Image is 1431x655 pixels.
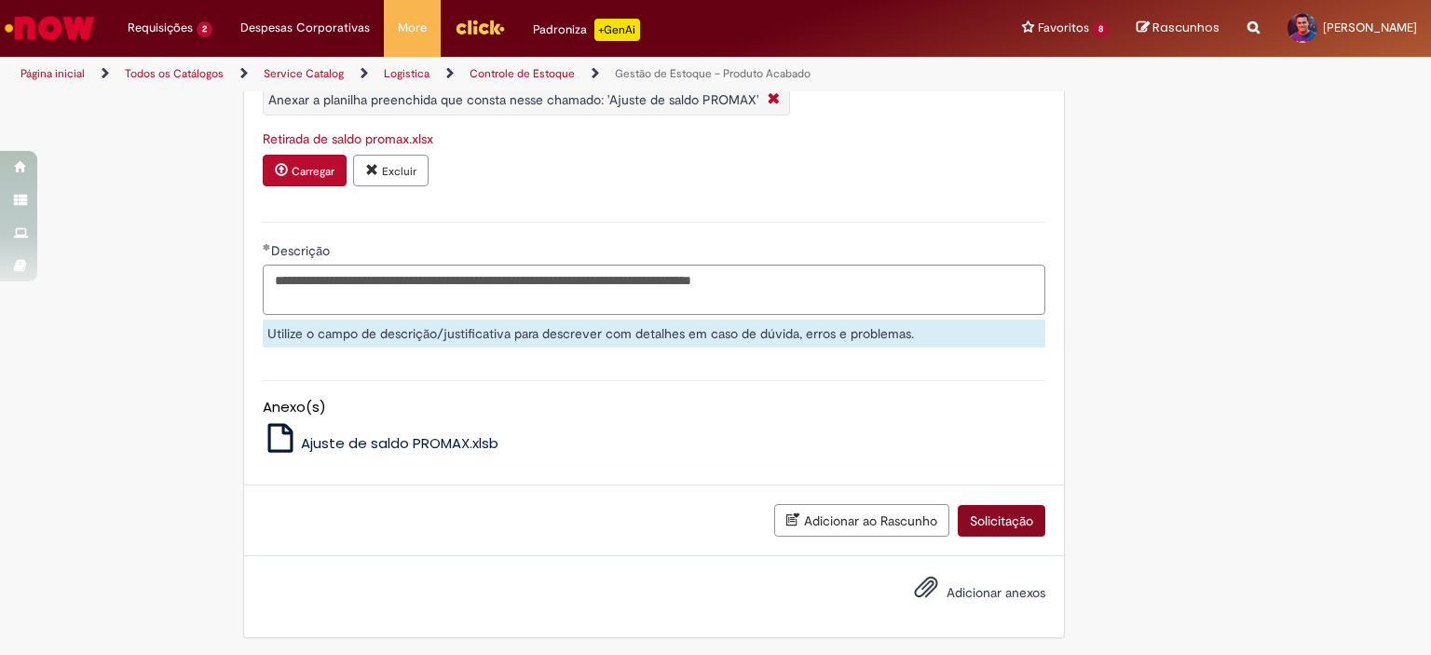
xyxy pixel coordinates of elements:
span: [PERSON_NAME] [1323,20,1417,35]
textarea: Descrição [263,265,1045,315]
button: Carregar anexo de Anexar Planilha: Ajuste de saldo PROMAX.xlsb Required [263,155,347,186]
button: Adicionar anexos [909,570,943,613]
div: Padroniza [533,19,640,41]
small: Excluir [382,164,416,179]
a: Página inicial [20,66,85,81]
ul: Trilhas de página [14,57,940,91]
span: 2 [197,21,212,37]
span: Descrição [271,242,334,259]
span: Favoritos [1038,19,1089,37]
div: Utilize o campo de descrição/justificativa para descrever com detalhes em caso de dúvida, erros e... [263,320,1045,348]
a: Rascunhos [1137,20,1220,37]
h5: Anexo(s) [263,400,1045,416]
button: Adicionar ao Rascunho [774,504,949,537]
span: Rascunhos [1152,19,1220,36]
span: Obrigatório Preenchido [263,243,271,251]
button: Excluir anexo Retirada de saldo promax.xlsx [353,155,429,186]
a: Controle de Estoque [470,66,575,81]
p: +GenAi [594,19,640,41]
a: Ajuste de saldo PROMAX.xlsb [263,433,499,453]
a: Logistica [384,66,429,81]
img: ServiceNow [2,9,98,47]
span: Requisições [128,19,193,37]
a: Todos os Catálogos [125,66,224,81]
button: Solicitação [958,505,1045,537]
span: Ajuste de saldo PROMAX.xlsb [301,433,498,453]
span: More [398,19,427,37]
a: Gestão de Estoque – Produto Acabado [615,66,811,81]
span: Despesas Corporativas [240,19,370,37]
span: Adicionar anexos [947,584,1045,601]
img: click_logo_yellow_360x200.png [455,13,505,41]
i: Fechar More information Por question_anexar_planilha_zmr700 [763,90,784,110]
a: Service Catalog [264,66,344,81]
a: Download de Retirada de saldo promax.xlsx [263,130,433,147]
span: Anexar a planilha preenchida que consta nesse chamado: 'Ajuste de saldo PROMAX' [268,91,758,108]
small: Carregar [292,164,334,179]
span: 8 [1093,21,1109,37]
